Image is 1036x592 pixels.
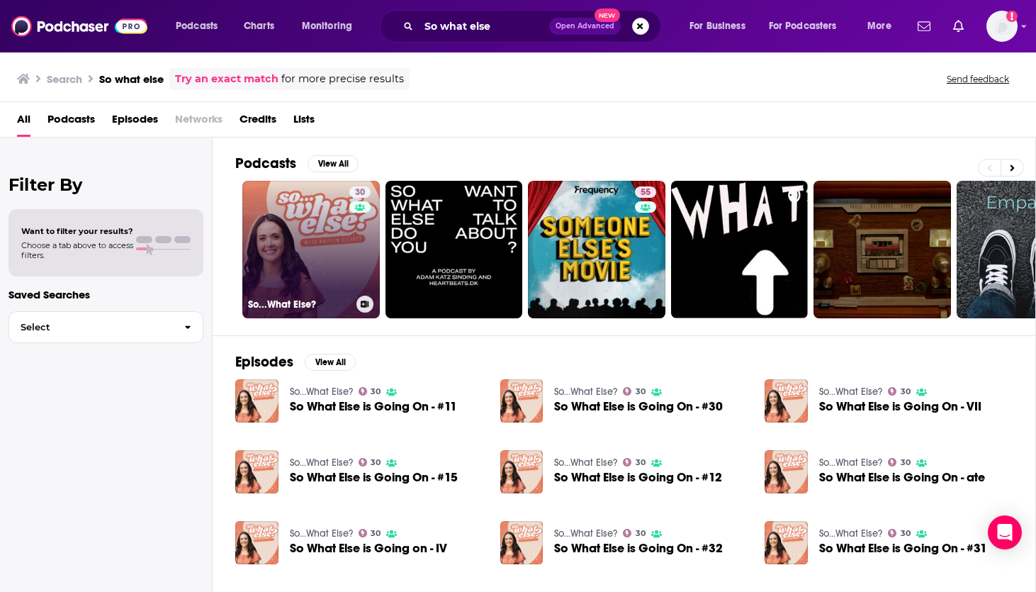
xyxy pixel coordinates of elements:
[554,542,723,554] a: So What Else is Going On - #32
[293,108,315,137] span: Lists
[21,240,133,260] span: Choose a tab above to access filters.
[9,323,173,332] span: Select
[623,458,646,467] a: 30
[235,353,356,371] a: EpisodesView All
[9,311,203,343] button: Select
[901,389,911,395] span: 30
[99,72,164,86] h3: So what else
[986,11,1018,42] img: User Profile
[175,108,223,137] span: Networks
[986,11,1018,42] span: Logged in as BenLaurro
[888,529,911,537] a: 30
[901,530,911,537] span: 30
[393,10,675,43] div: Search podcasts, credits, & more...
[290,401,457,413] a: So What Else is Going On - #11
[554,527,617,540] a: So...What Else?
[636,530,646,537] span: 30
[901,459,911,466] span: 30
[680,15,763,38] button: open menu
[1006,11,1018,22] svg: Add a profile image
[290,471,458,484] a: So What Else is Going On - #15
[549,18,621,35] button: Open AdvancedNew
[819,527,882,540] a: So...What Else?
[235,521,278,564] img: So What Else is Going on - IV
[290,457,353,469] a: So...What Else?
[988,515,1022,549] div: Open Intercom Messenger
[819,542,987,554] span: So What Else is Going On - #31
[556,23,614,30] span: Open Advanced
[302,16,352,36] span: Monitoring
[689,16,745,36] span: For Business
[11,13,147,40] img: Podchaser - Follow, Share and Rate Podcasts
[235,450,278,493] img: So What Else is Going On - #15
[867,16,891,36] span: More
[47,72,82,86] h3: Search
[528,181,665,318] a: 55
[290,527,353,540] a: So...What Else?
[112,108,158,137] span: Episodes
[9,288,203,301] p: Saved Searches
[248,298,351,311] h3: So...What Else?
[942,73,1013,85] button: Send feedback
[235,15,283,38] a: Charts
[623,387,646,396] a: 30
[554,471,722,484] a: So What Else is Going On - #12
[47,108,95,137] a: Podcasts
[641,186,651,200] span: 55
[235,353,293,371] h2: Episodes
[857,15,909,38] button: open menu
[349,186,371,198] a: 30
[819,401,981,413] span: So What Else is Going On - VII
[635,186,656,198] a: 55
[765,521,808,564] img: So What Else is Going On - #31
[769,16,837,36] span: For Podcasters
[308,155,359,172] button: View All
[554,401,723,413] a: So What Else is Going On - #30
[235,155,359,172] a: PodcastsView All
[359,529,381,537] a: 30
[166,15,236,38] button: open menu
[175,71,278,87] a: Try an exact match
[888,387,911,396] a: 30
[371,459,381,466] span: 30
[636,389,646,395] span: 30
[947,14,969,38] a: Show notifications dropdown
[554,457,617,469] a: So...What Else?
[240,108,276,137] a: Credits
[636,459,646,466] span: 30
[765,450,808,493] a: So What Else is Going On - ate
[912,14,936,38] a: Show notifications dropdown
[595,9,620,22] span: New
[244,16,274,36] span: Charts
[765,379,808,423] img: So What Else is Going On - VII
[235,155,296,172] h2: Podcasts
[500,379,544,423] img: So What Else is Going On - #30
[290,386,353,398] a: So...What Else?
[242,181,380,318] a: 30So...What Else?
[500,521,544,564] a: So What Else is Going On - #32
[819,457,882,469] a: So...What Else?
[281,71,404,87] span: for more precise results
[355,186,365,200] span: 30
[21,226,133,236] span: Want to filter your results?
[760,15,857,38] button: open menu
[623,529,646,537] a: 30
[371,389,381,395] span: 30
[359,458,381,467] a: 30
[17,108,30,137] a: All
[500,450,544,493] a: So What Else is Going On - #12
[292,15,371,38] button: open menu
[235,379,278,423] img: So What Else is Going On - #11
[290,542,447,554] a: So What Else is Going on - IV
[305,354,356,371] button: View All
